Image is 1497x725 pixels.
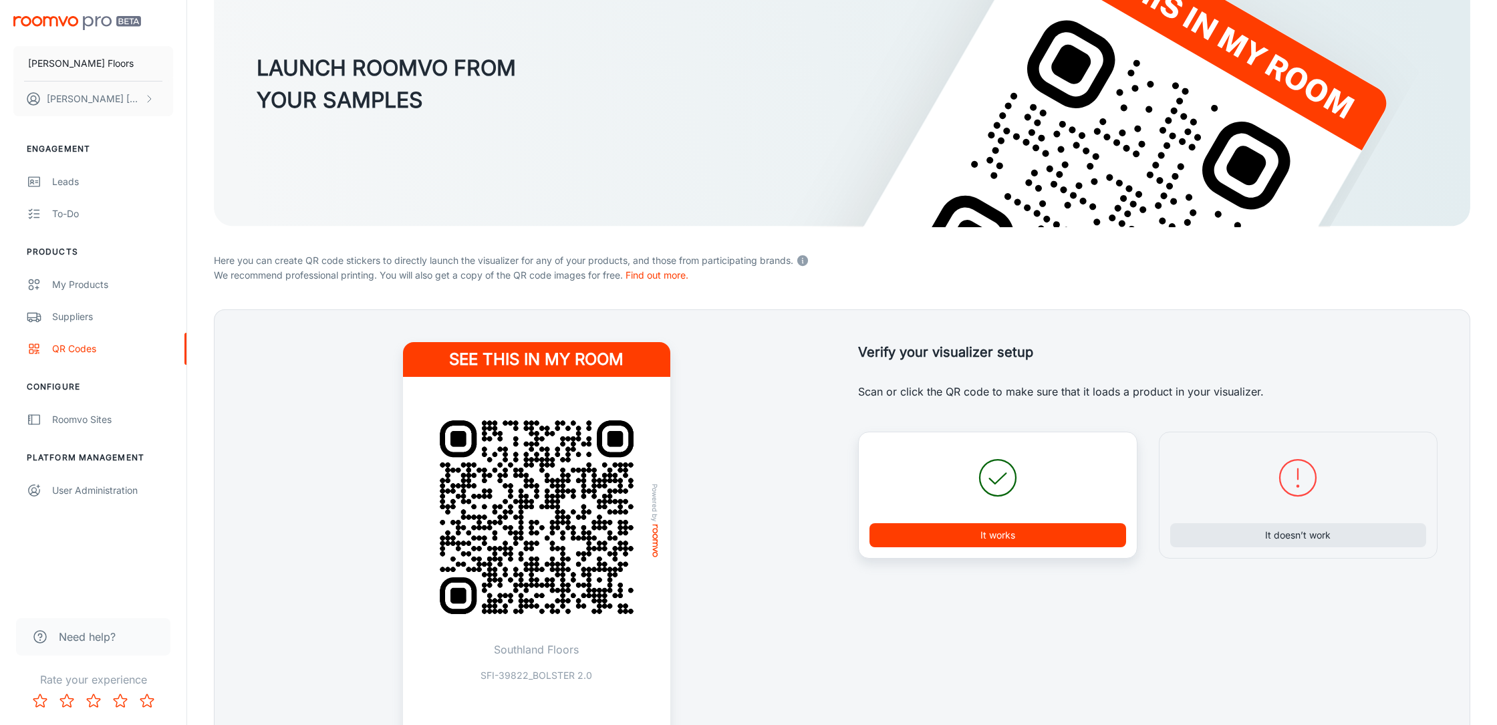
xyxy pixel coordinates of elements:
[28,56,134,71] p: [PERSON_NAME] Floors
[858,342,1438,362] h5: Verify your visualizer setup
[52,174,173,189] div: Leads
[214,251,1470,268] p: Here you can create QR code stickers to directly launch the visualizer for any of your products, ...
[52,309,173,324] div: Suppliers
[52,412,173,427] div: Roomvo Sites
[13,82,173,116] button: [PERSON_NAME] [PERSON_NAME]
[52,483,173,498] div: User Administration
[13,16,141,30] img: Roomvo PRO Beta
[214,268,1470,283] p: We recommend professional printing. You will also get a copy of the QR code images for free.
[27,688,53,714] button: Rate 1 star
[858,384,1438,400] p: Scan or click the QR code to make sure that it loads a product in your visualizer.
[626,269,688,281] a: Find out more.
[13,46,173,81] button: [PERSON_NAME] Floors
[52,277,173,292] div: My Products
[52,341,173,356] div: QR Codes
[481,641,592,658] p: Southland Floors
[107,688,134,714] button: Rate 4 star
[419,400,654,635] img: QR Code Example
[257,52,516,116] h3: LAUNCH ROOMVO FROM YOUR SAMPLES
[652,525,658,557] img: roomvo
[869,523,1126,547] button: It works
[47,92,141,106] p: [PERSON_NAME] [PERSON_NAME]
[648,484,662,522] span: Powered by
[134,688,160,714] button: Rate 5 star
[11,672,176,688] p: Rate your experience
[80,688,107,714] button: Rate 3 star
[52,206,173,221] div: To-do
[481,668,592,683] p: SFI-39822_BOLSTER 2.0
[403,342,670,377] h4: See this in my room
[1170,523,1427,547] button: It doesn’t work
[59,629,116,645] span: Need help?
[53,688,80,714] button: Rate 2 star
